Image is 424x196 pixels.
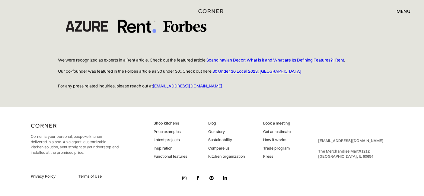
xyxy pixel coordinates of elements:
a: Sustainability [208,137,245,143]
a: Privacy Policy [31,174,72,179]
a: Shop kitchens [154,121,187,126]
div: menu [391,6,410,16]
a: How it works [263,137,291,143]
a: Terms of Use [78,174,119,179]
a: Latest projects [154,137,187,143]
a: Press [263,154,291,159]
a: Book a meeting [263,121,291,126]
a: Functional features [154,154,187,159]
a: home [197,7,227,15]
a: [EMAIL_ADDRESS][DOMAIN_NAME] [153,83,222,89]
a: Trade program [263,146,291,151]
a: Compare us [208,146,245,151]
a: Price examples [154,129,187,134]
a: Get an estimate [263,129,291,134]
p: For any press related inquiries, please reach out at . [58,79,366,93]
p: We were recognized as experts in a Rent article. Check out the featured article: . Our co-founder... [58,53,366,79]
a: Blog [208,121,245,126]
a: Our story [208,129,245,134]
p: Corner is your personal, bespoke kitchen delivered in a box. An elegant, customizable kitchen sol... [31,134,119,155]
a: Scandinavian Decor: What is it and What are Its Defining Features? | Rent [206,57,344,63]
div: ‍ The Merchandise Mart #1212 ‍ [GEOGRAPHIC_DATA], IL 60654 [318,138,384,159]
a: Kitchen organization [208,154,245,159]
img: A logo of Rent site [116,5,158,48]
div: menu [397,9,410,14]
a: 30 Under 30 Local 2023: [GEOGRAPHIC_DATA] [212,68,301,74]
a: Inspiration [154,146,187,151]
a: [EMAIL_ADDRESS][DOMAIN_NAME] [318,138,384,143]
img: A logo of Azure Magazine [58,14,116,38]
